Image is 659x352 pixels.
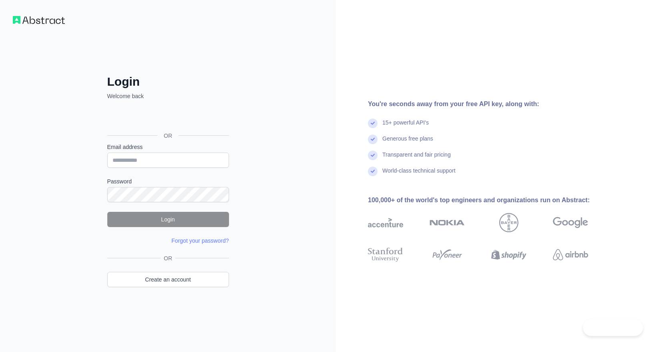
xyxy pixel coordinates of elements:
[107,109,227,127] div: Войти с аккаунтом Google (откроется в новой вкладке)
[583,319,643,336] iframe: Toggle Customer Support
[368,151,378,160] img: check mark
[107,92,229,100] p: Welcome back
[368,213,403,232] img: accenture
[382,167,456,183] div: World-class technical support
[430,246,465,263] img: payoneer
[107,177,229,185] label: Password
[107,143,229,151] label: Email address
[430,213,465,232] img: nokia
[382,119,429,135] div: 15+ powerful API's
[382,135,433,151] div: Generous free plans
[157,132,179,140] span: OR
[107,212,229,227] button: Login
[368,99,614,109] div: You're seconds away from your free API key, along with:
[103,109,231,127] iframe: Кнопка "Войти с аккаунтом Google"
[368,167,378,176] img: check mark
[553,246,588,263] img: airbnb
[553,213,588,232] img: google
[368,119,378,128] img: check mark
[107,74,229,89] h2: Login
[499,213,518,232] img: bayer
[107,272,229,287] a: Create an account
[368,135,378,144] img: check mark
[368,246,403,263] img: stanford university
[13,16,65,24] img: Workflow
[491,246,526,263] img: shopify
[368,195,614,205] div: 100,000+ of the world's top engineers and organizations run on Abstract:
[171,237,229,244] a: Forgot your password?
[161,254,175,262] span: OR
[382,151,451,167] div: Transparent and fair pricing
